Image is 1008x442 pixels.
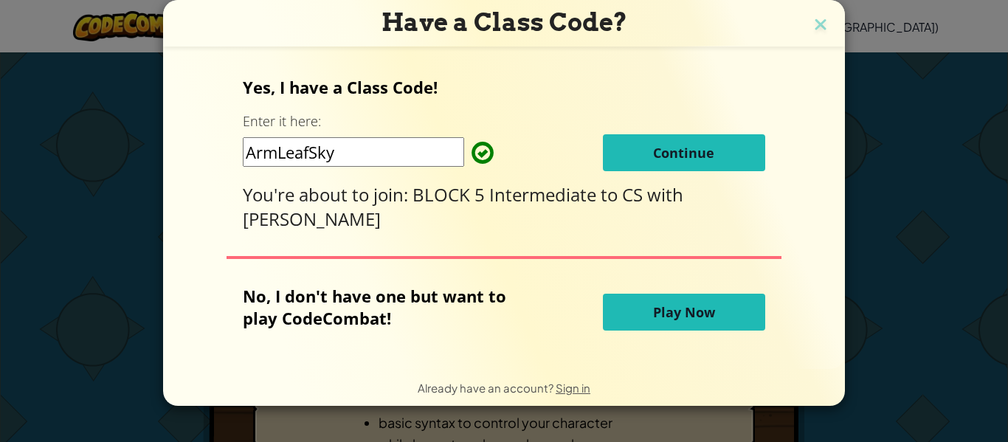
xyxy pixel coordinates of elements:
button: Play Now [603,294,765,331]
span: with [647,182,683,207]
p: No, I don't have one but want to play CodeCombat! [243,285,528,329]
img: close icon [811,15,830,37]
label: Enter it here: [243,112,321,131]
p: Yes, I have a Class Code! [243,76,764,98]
span: [PERSON_NAME] [243,207,381,231]
span: Continue [653,144,714,162]
span: Have a Class Code? [382,7,627,37]
span: Already have an account? [418,381,556,395]
button: Continue [603,134,765,171]
a: Sign in [556,381,590,395]
span: BLOCK 5 Intermediate to CS [412,182,647,207]
span: Play Now [653,303,715,321]
span: You're about to join: [243,182,412,207]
